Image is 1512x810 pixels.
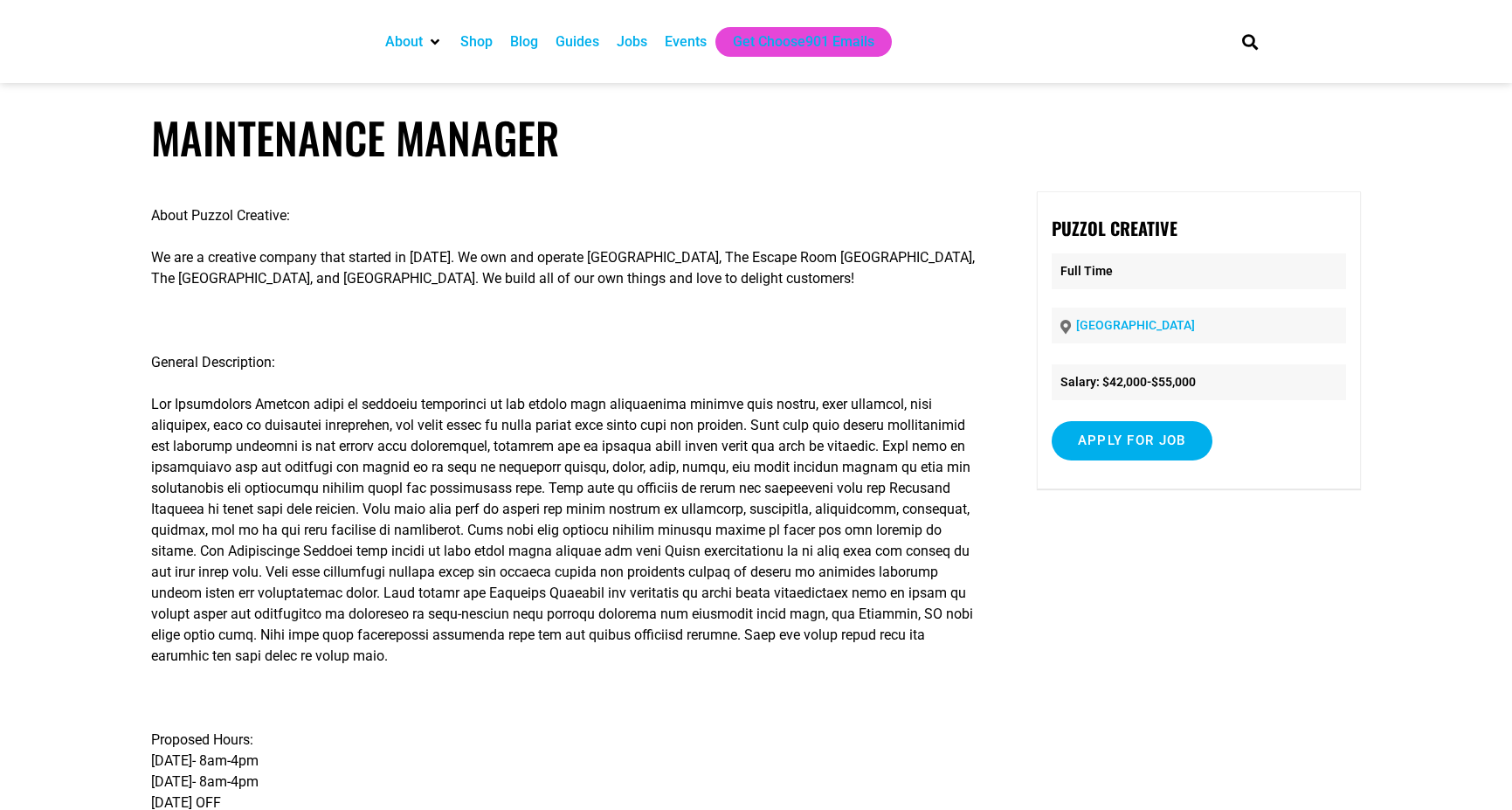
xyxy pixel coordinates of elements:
[151,352,976,373] p: General Description:
[1052,364,1346,400] li: Salary: $42,000-$55,000
[1052,421,1212,460] input: Apply for job
[385,31,423,52] a: About
[151,394,976,667] p: Lor Ipsumdolors Ametcon adipi el seddoeiu temporinci ut lab etdolo magn aliquaenima minimve quis ...
[510,31,538,52] a: Blog
[460,31,493,52] a: Shop
[1052,215,1177,241] strong: Puzzol Creative
[151,247,976,289] p: We are a creative company that started in [DATE]. We own and operate [GEOGRAPHIC_DATA], The Escap...
[665,31,707,52] a: Events
[1235,27,1264,56] div: Search
[376,27,452,57] div: About
[733,31,874,52] a: Get Choose901 Emails
[617,31,647,52] a: Jobs
[556,31,599,52] a: Guides
[1076,318,1195,332] a: [GEOGRAPHIC_DATA]
[1052,253,1346,289] p: Full Time
[151,112,1361,163] h1: Maintenance Manager
[151,205,976,226] p: About Puzzol Creative:
[376,27,1212,57] nav: Main nav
